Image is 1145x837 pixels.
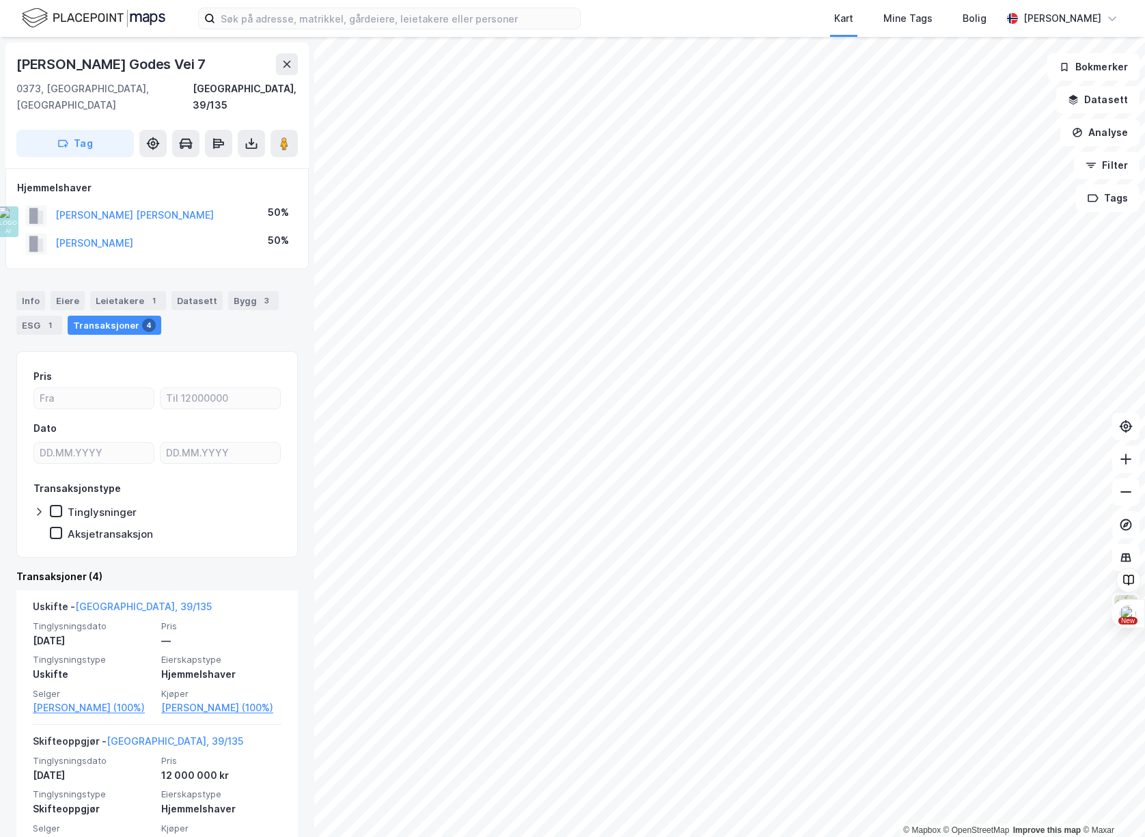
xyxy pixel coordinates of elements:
div: 1 [147,294,161,307]
button: Datasett [1056,86,1140,113]
div: 50% [268,204,289,221]
div: Eiere [51,291,85,310]
div: [GEOGRAPHIC_DATA], 39/135 [193,81,298,113]
div: Skifteoppgjør - [33,733,243,755]
input: DD.MM.YYYY [161,443,280,463]
div: Leietakere [90,291,166,310]
div: Bygg [228,291,279,310]
div: Transaksjonstype [33,480,121,497]
div: [PERSON_NAME] [1023,10,1101,27]
button: Filter [1074,152,1140,179]
div: Uskifte - [33,599,212,620]
button: Bokmerker [1047,53,1140,81]
span: Tinglysningsdato [33,755,153,767]
div: [DATE] [33,767,153,784]
a: Mapbox [903,825,941,835]
a: [GEOGRAPHIC_DATA], 39/135 [107,735,243,747]
div: ESG [16,316,62,335]
div: 12 000 000 kr [161,767,281,784]
span: Pris [161,755,281,767]
div: Aksjetransaksjon [68,527,153,540]
div: Hjemmelshaver [161,801,281,817]
div: Bolig [963,10,987,27]
input: Til 12000000 [161,388,280,409]
div: Kart [834,10,853,27]
span: Tinglysningstype [33,788,153,800]
div: Uskifte [33,666,153,683]
input: Fra [34,388,154,409]
div: Info [16,291,45,310]
button: Tag [16,130,134,157]
span: Pris [161,620,281,632]
span: Eierskapstype [161,788,281,800]
div: Transaksjoner [68,316,161,335]
span: Selger [33,688,153,700]
div: [PERSON_NAME] Godes Vei 7 [16,53,208,75]
div: Dato [33,420,57,437]
div: Datasett [171,291,223,310]
span: Tinglysningsdato [33,620,153,632]
div: 1 [43,318,57,332]
span: Tinglysningstype [33,654,153,666]
div: Mine Tags [883,10,933,27]
span: Kjøper [161,688,281,700]
iframe: Chat Widget [1077,771,1145,837]
a: Improve this map [1013,825,1081,835]
div: 3 [260,294,273,307]
button: Analyse [1060,119,1140,146]
img: logo.f888ab2527a4732fd821a326f86c7f29.svg [22,6,165,30]
div: Hjemmelshaver [161,666,281,683]
div: 4 [142,318,156,332]
input: Søk på adresse, matrikkel, gårdeiere, leietakere eller personer [215,8,580,29]
div: 0373, [GEOGRAPHIC_DATA], [GEOGRAPHIC_DATA] [16,81,193,113]
button: Tags [1076,184,1140,212]
a: OpenStreetMap [943,825,1010,835]
div: Pris [33,368,52,385]
div: — [161,633,281,649]
span: Eierskapstype [161,654,281,666]
div: Kontrollprogram for chat [1077,771,1145,837]
div: [DATE] [33,633,153,649]
a: [PERSON_NAME] (100%) [33,700,153,716]
a: [GEOGRAPHIC_DATA], 39/135 [75,601,212,612]
div: Transaksjoner (4) [16,568,298,585]
a: [PERSON_NAME] (100%) [161,700,281,716]
input: DD.MM.YYYY [34,443,154,463]
div: Skifteoppgjør [33,801,153,817]
div: Tinglysninger [68,506,137,519]
div: Hjemmelshaver [17,180,297,196]
div: 50% [268,232,289,249]
span: Selger [33,823,153,834]
span: Kjøper [161,823,281,834]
